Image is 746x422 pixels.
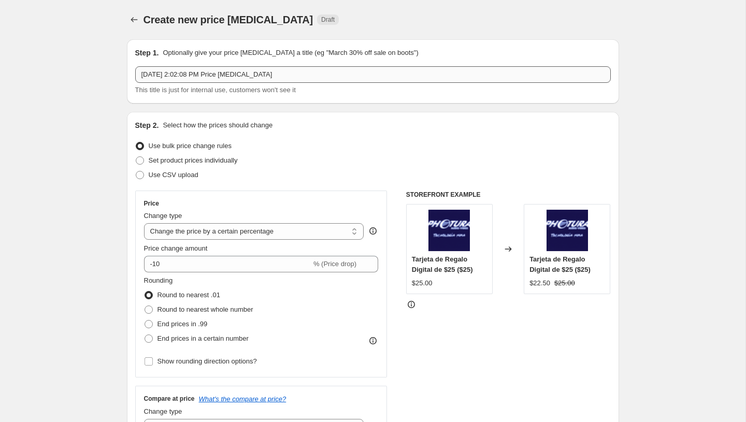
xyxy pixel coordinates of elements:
span: Change type [144,212,182,220]
span: Round to nearest .01 [157,291,220,299]
input: -15 [144,256,311,272]
span: Set product prices individually [149,156,238,164]
span: Show rounding direction options? [157,357,257,365]
span: Price change amount [144,244,208,252]
img: Tarjeta_de_Regalo_Neon_25_80x.png [547,210,588,251]
span: End prices in .99 [157,320,208,328]
p: Select how the prices should change [163,120,272,130]
div: help [368,226,378,236]
span: Create new price [MEDICAL_DATA] [144,14,313,25]
span: Change type [144,408,182,415]
h3: Price [144,199,159,208]
span: Use bulk price change rules [149,142,232,150]
span: Rounding [144,277,173,284]
span: Round to nearest whole number [157,305,253,313]
span: % (Price drop) [313,260,356,268]
span: Draft [321,16,335,24]
span: Tarjeta de Regalo Digital de $25 ($25) [412,255,473,273]
button: What's the compare at price? [199,395,286,403]
span: This title is just for internal use, customers won't see it [135,86,296,94]
span: Tarjeta de Regalo Digital de $25 ($25) [529,255,591,273]
h3: Compare at price [144,395,195,403]
strike: $25.00 [554,278,575,288]
h2: Step 1. [135,48,159,58]
span: Use CSV upload [149,171,198,179]
h2: Step 2. [135,120,159,130]
input: 30% off holiday sale [135,66,611,83]
p: Optionally give your price [MEDICAL_DATA] a title (eg "March 30% off sale on boots") [163,48,418,58]
div: $22.50 [529,278,550,288]
button: Price change jobs [127,12,141,27]
img: Tarjeta_de_Regalo_Neon_25_80x.png [428,210,470,251]
span: End prices in a certain number [157,334,249,342]
h6: STOREFRONT EXAMPLE [406,191,611,199]
div: $25.00 [412,278,433,288]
